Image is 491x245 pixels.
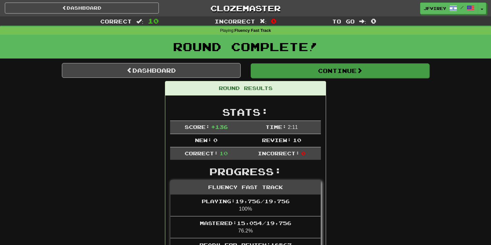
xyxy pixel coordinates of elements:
span: Incorrect [215,18,255,24]
span: New: [195,137,212,143]
div: Fluency Fast Track [170,180,321,195]
h2: Stats: [170,107,321,117]
span: : [359,19,366,24]
span: jfvirey [424,5,446,11]
h2: Progress: [170,166,321,177]
span: Correct: [185,150,218,156]
span: Score: [185,124,210,130]
span: 2 : 11 [288,124,298,130]
li: 76.2% [170,216,321,238]
span: Incorrect: [258,150,300,156]
span: To go [332,18,355,24]
div: Round Results [165,81,326,95]
span: : [136,19,143,24]
span: / [460,5,464,10]
a: Dashboard [5,3,159,14]
span: : [260,19,267,24]
li: 100% [170,195,321,216]
button: Continue [251,63,429,78]
span: 0 [213,137,217,143]
span: 0 [301,150,305,156]
span: Time: [265,124,286,130]
span: Playing: 19,756 / 19,756 [202,198,290,204]
span: 10 [293,137,301,143]
span: Correct [100,18,132,24]
strong: Fluency Fast Track [235,28,271,33]
span: 0 [271,17,276,25]
span: 0 [371,17,376,25]
span: Review: [262,137,291,143]
span: 10 [219,150,228,156]
a: jfvirey / [420,3,478,14]
h1: Round Complete! [2,40,489,53]
span: + 136 [211,124,228,130]
a: Dashboard [62,63,241,78]
span: Mastered: 15,054 / 19,756 [200,220,291,226]
span: 10 [148,17,159,25]
a: Clozemaster [168,3,323,14]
